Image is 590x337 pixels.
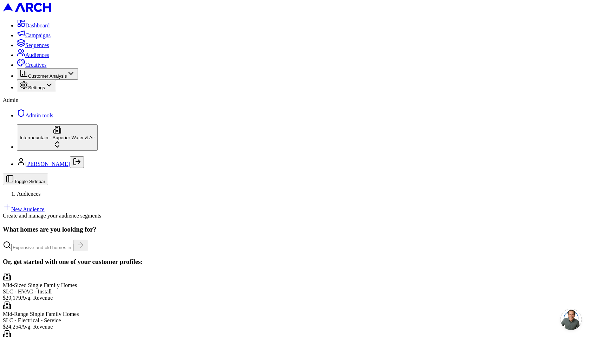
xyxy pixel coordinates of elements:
[3,324,21,330] span: $ 24,254
[11,244,73,251] input: Expensive and old homes in greater SF Bay Area
[17,80,56,91] button: Settings
[25,32,51,38] span: Campaigns
[17,191,41,197] span: Audiences
[25,52,49,58] span: Audiences
[3,213,587,219] div: Create and manage your audience segments
[25,112,53,118] span: Admin tools
[21,295,53,301] span: Avg. Revenue
[17,112,53,118] a: Admin tools
[560,309,582,330] div: Open chat
[3,258,587,266] h3: Or, get started with one of your customer profiles:
[3,97,587,103] div: Admin
[70,156,84,168] button: Log out
[3,311,587,317] div: Mid-Range Single Family Homes
[3,289,52,294] span: SLC - HVAC - Install
[3,282,587,289] div: Mid-Sized Single Family Homes
[3,191,587,197] nav: breadcrumb
[17,68,78,80] button: Customer Analysis
[14,179,45,184] span: Toggle Sidebar
[17,42,49,48] a: Sequences
[25,62,46,68] span: Creatives
[3,226,587,233] h3: What homes are you looking for?
[28,85,45,90] span: Settings
[17,52,49,58] a: Audiences
[3,295,21,301] span: $ 29,179
[21,324,53,330] span: Avg. Revenue
[25,22,50,28] span: Dashboard
[3,206,45,212] a: New Audience
[20,135,95,140] span: Intermountain - Superior Water & Air
[3,174,48,185] button: Toggle Sidebar
[17,22,50,28] a: Dashboard
[17,62,46,68] a: Creatives
[28,73,67,79] span: Customer Analysis
[25,42,49,48] span: Sequences
[17,124,98,151] button: Intermountain - Superior Water & Air
[3,317,61,323] span: SLC - Electrical - Service
[25,161,70,167] a: [PERSON_NAME]
[17,32,51,38] a: Campaigns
